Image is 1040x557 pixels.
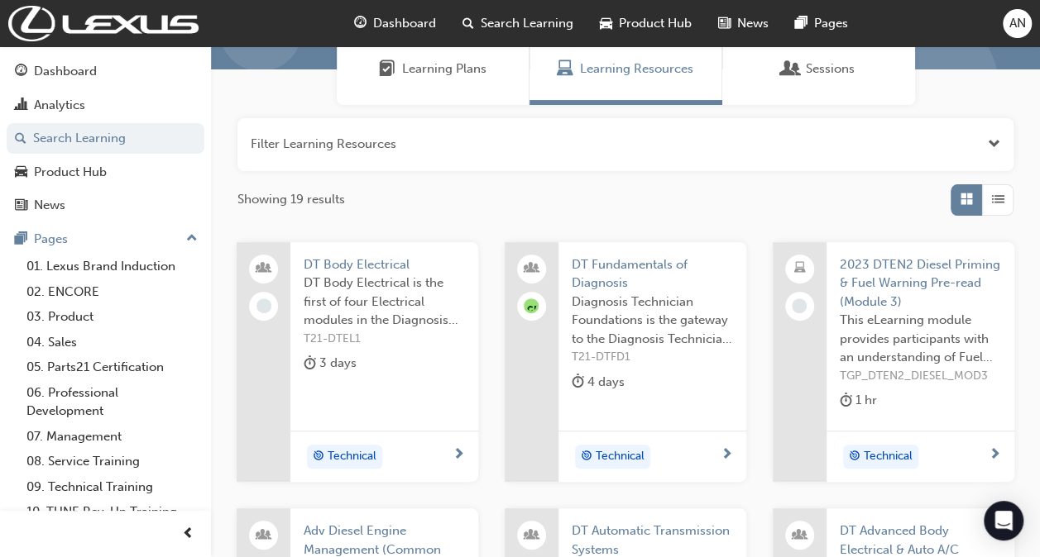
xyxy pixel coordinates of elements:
[34,163,107,182] div: Product Hub
[258,525,270,546] span: people-icon
[7,90,204,121] a: Analytics
[237,190,345,209] span: Showing 19 results
[806,60,855,79] span: Sessions
[379,60,395,79] span: Learning Plans
[20,380,204,424] a: 06. Professional Development
[525,258,537,279] span: people-icon
[34,196,65,215] div: News
[984,501,1023,540] div: Open Intercom Messenger
[20,254,204,279] a: 01. Lexus Brand Induction
[524,298,539,313] span: null-icon
[34,62,97,81] div: Dashboard
[20,355,204,380] a: 05. Parts21 Certification
[182,524,194,545] span: prev-icon
[8,6,199,41] img: Trak
[20,449,204,474] a: 08. Service Training
[15,198,27,213] span: news-icon
[718,13,731,34] span: news-icon
[237,242,478,483] a: DT Body ElectricalDT Body Electrical is the first of four Electrical modules in the Diagnosis Tec...
[15,64,27,79] span: guage-icon
[530,33,722,105] a: Learning ResourcesLearning Resources
[795,13,808,34] span: pages-icon
[34,96,85,115] div: Analytics
[304,330,465,349] span: T21-DTEL1
[840,367,1001,386] span: TGP_DTEN2_DIESEL_MOD3
[580,60,693,79] span: Learning Resources
[304,274,465,330] span: DT Body Electrical is the first of four Electrical modules in the Diagnosis Technician Electrical...
[20,279,204,305] a: 02. ENCORE
[572,293,733,349] span: Diagnosis Technician Foundations is the gateway to the Diagnosis Technician level of TEAM Trainin...
[7,157,204,188] a: Product Hub
[557,60,573,79] span: Learning Resources
[7,224,204,255] button: Pages
[792,298,807,313] span: learningRecordVerb_NONE-icon
[15,98,27,113] span: chart-icon
[481,14,573,33] span: Search Learning
[840,255,1001,312] span: 2023 DTEN2 Diesel Priming & Fuel Warning Pre-read (Module 3)
[961,190,973,209] span: Grid
[737,14,769,33] span: News
[793,258,805,279] span: laptop-icon
[782,7,861,40] a: pages-iconPages
[572,372,625,393] div: 4 days
[20,330,204,355] a: 04. Sales
[840,311,1001,367] span: This eLearning module provides participants with an understanding of Fuel Priming System, Warning...
[581,446,592,468] span: target-icon
[15,232,27,247] span: pages-icon
[341,7,449,40] a: guage-iconDashboard
[304,255,465,274] span: DT Body Electrical
[7,190,204,221] a: News
[525,525,537,546] span: people-icon
[304,353,357,374] div: 3 days
[600,13,612,34] span: car-icon
[783,60,799,79] span: Sessions
[258,258,270,279] span: people-icon
[572,255,733,293] span: DT Fundamentals of Diagnosis
[1009,14,1026,33] span: AN
[256,298,271,313] span: learningRecordVerb_NONE-icon
[619,14,692,33] span: Product Hub
[814,14,848,33] span: Pages
[840,390,877,411] div: 1 hr
[721,448,733,463] span: next-icon
[373,14,436,33] span: Dashboard
[722,33,915,105] a: SessionsSessions
[773,242,1014,483] a: 2023 DTEN2 Diesel Priming & Fuel Warning Pre-read (Module 3)This eLearning module provides partic...
[572,348,733,367] span: T21-DTFD1
[313,446,324,468] span: target-icon
[304,353,316,374] span: duration-icon
[7,56,204,87] a: Dashboard
[587,7,705,40] a: car-iconProduct Hub
[449,7,587,40] a: search-iconSearch Learning
[20,499,204,525] a: 10. TUNE Rev-Up Training
[20,474,204,500] a: 09. Technical Training
[793,525,805,546] span: people-icon
[328,447,376,466] span: Technical
[7,53,204,224] button: DashboardAnalyticsSearch LearningProduct HubNews
[505,242,746,483] a: null-iconDT Fundamentals of DiagnosisDiagnosis Technician Foundations is the gateway to the Diagn...
[15,131,26,146] span: search-icon
[15,165,27,180] span: car-icon
[354,13,367,34] span: guage-icon
[20,424,204,450] a: 07. Management
[596,447,645,466] span: Technical
[7,123,204,154] a: Search Learning
[992,190,1004,209] span: List
[186,228,198,250] span: up-icon
[840,390,852,411] span: duration-icon
[453,448,465,463] span: next-icon
[1003,9,1032,38] button: AN
[988,135,1000,154] button: Open the filter
[20,304,204,330] a: 03. Product
[572,372,584,393] span: duration-icon
[402,60,486,79] span: Learning Plans
[849,446,860,468] span: target-icon
[337,33,530,105] a: Learning PlansLearning Plans
[462,13,474,34] span: search-icon
[705,7,782,40] a: news-iconNews
[989,448,1001,463] span: next-icon
[864,447,913,466] span: Technical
